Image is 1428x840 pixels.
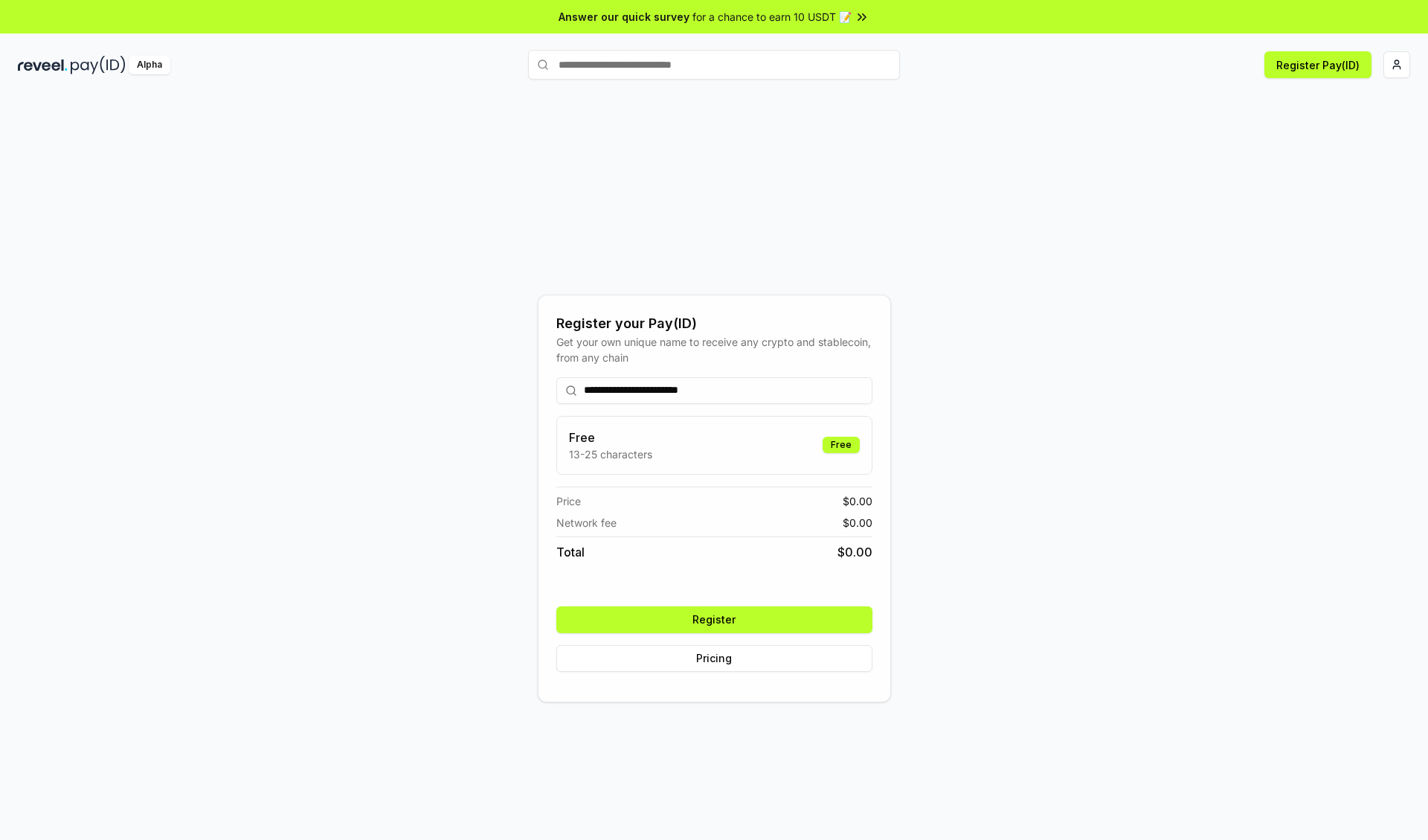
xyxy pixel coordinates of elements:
[18,56,68,74] img: reveel_dark
[843,493,872,509] span: $ 0.00
[556,515,617,530] span: Network fee
[569,446,652,462] p: 13-25 characters
[556,543,585,561] span: Total
[843,515,872,530] span: $ 0.00
[556,334,872,365] div: Get your own unique name to receive any crypto and stablecoin, from any chain
[692,9,852,25] span: for a chance to earn 10 USDT 📝
[569,429,652,446] h3: Free
[556,493,581,509] span: Price
[71,56,126,74] img: pay_id
[556,313,872,334] div: Register your Pay(ID)
[556,606,872,633] button: Register
[559,9,689,25] span: Answer our quick survey
[556,645,872,672] button: Pricing
[837,543,872,561] span: $ 0.00
[1264,51,1371,78] button: Register Pay(ID)
[823,437,860,453] div: Free
[129,56,170,74] div: Alpha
